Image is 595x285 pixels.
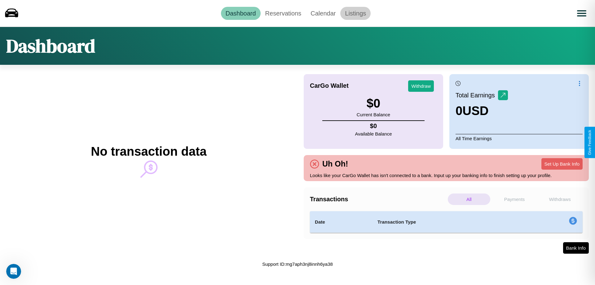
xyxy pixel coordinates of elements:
p: All Time Earnings [456,134,583,143]
p: Payments [493,194,536,205]
h4: CarGo Wallet [310,82,349,89]
p: Current Balance [357,110,390,119]
h4: Transaction Type [377,218,518,226]
p: Available Balance [355,130,392,138]
h1: Dashboard [6,33,95,59]
button: Withdraw [408,80,434,92]
h4: $ 0 [355,122,392,130]
p: Withdraws [539,194,581,205]
a: Reservations [261,7,306,20]
button: Bank Info [563,242,589,254]
table: simple table [310,211,583,233]
h3: 0 USD [456,104,508,118]
p: Looks like your CarGo Wallet has isn't connected to a bank. Input up your banking info to finish ... [310,171,583,180]
h4: Date [315,218,368,226]
a: Dashboard [221,7,261,20]
button: Set Up Bank Info [541,158,583,170]
p: All [448,194,490,205]
h4: Transactions [310,196,446,203]
p: Total Earnings [456,90,498,101]
div: Give Feedback [588,130,592,155]
h4: Uh Oh! [319,159,351,168]
p: Support ID: mg7aph3nj8innh6ya38 [262,260,333,268]
a: Listings [340,7,371,20]
a: Calendar [306,7,340,20]
iframe: Intercom live chat [6,264,21,279]
button: Open menu [573,5,590,22]
h2: No transaction data [91,145,206,158]
h3: $ 0 [357,96,390,110]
